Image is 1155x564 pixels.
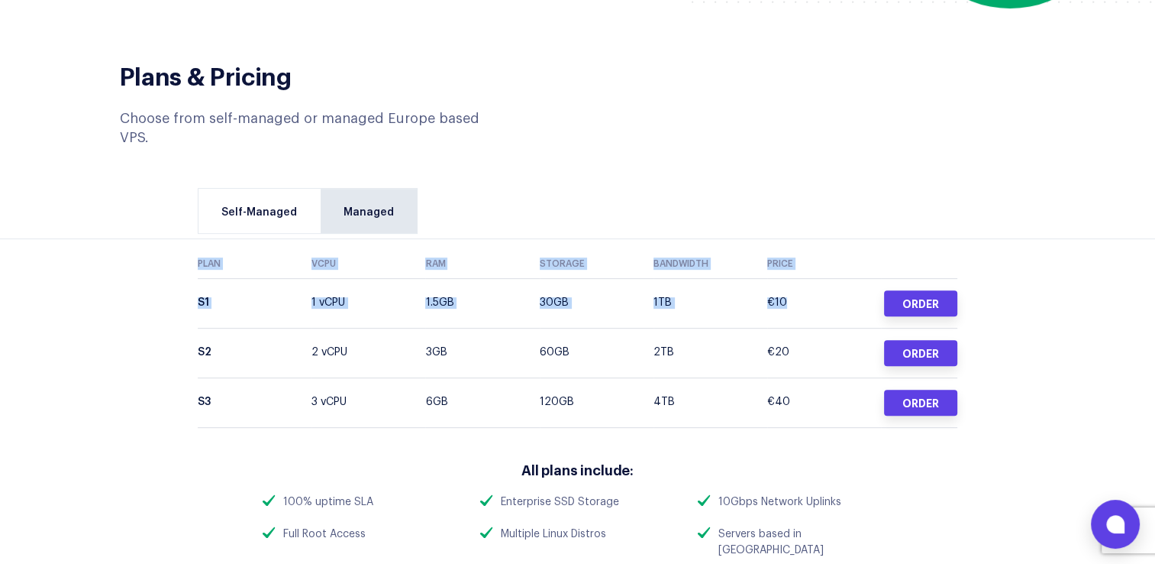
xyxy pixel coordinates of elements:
[1091,500,1140,549] button: Open chat window
[540,278,653,328] td: 30GB
[311,249,425,279] th: VCPU
[501,527,606,543] div: Multiple Linux Distros
[884,290,957,316] a: Order
[321,189,417,233] a: Managed
[311,328,425,378] td: 2 vCPU
[425,249,539,279] th: RAM
[767,328,881,378] td: €20
[283,494,373,511] div: 100% uptime SLA
[198,328,311,378] td: S2
[283,527,366,543] div: Full Root Access
[718,527,892,559] div: Servers based in [GEOGRAPHIC_DATA]
[120,60,489,90] h2: Plans & Pricing
[425,328,539,378] td: 3GB
[311,278,425,328] td: 1 vCPU
[884,390,957,416] a: Order
[767,378,881,427] td: €40
[425,278,539,328] td: 1.5GB
[198,278,311,328] td: S1
[767,278,881,328] td: €10
[653,328,767,378] td: 2TB
[425,378,539,427] td: 6GB
[198,378,311,427] td: S3
[767,249,881,279] th: Price
[540,328,653,378] td: 60GB
[884,340,957,366] a: Order
[653,249,767,279] th: Bandwidth
[653,378,767,427] td: 4TB
[718,494,841,511] div: 10Gbps Network Uplinks
[311,378,425,427] td: 3 vCPU
[120,109,489,147] div: Choose from self-managed or managed Europe based VPS.
[263,461,893,478] h3: All plans include:
[198,189,320,233] a: Self-Managed
[540,378,653,427] td: 120GB
[198,249,311,279] th: Plan
[540,249,653,279] th: Storage
[653,278,767,328] td: 1TB
[501,494,619,511] div: Enterprise SSD Storage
